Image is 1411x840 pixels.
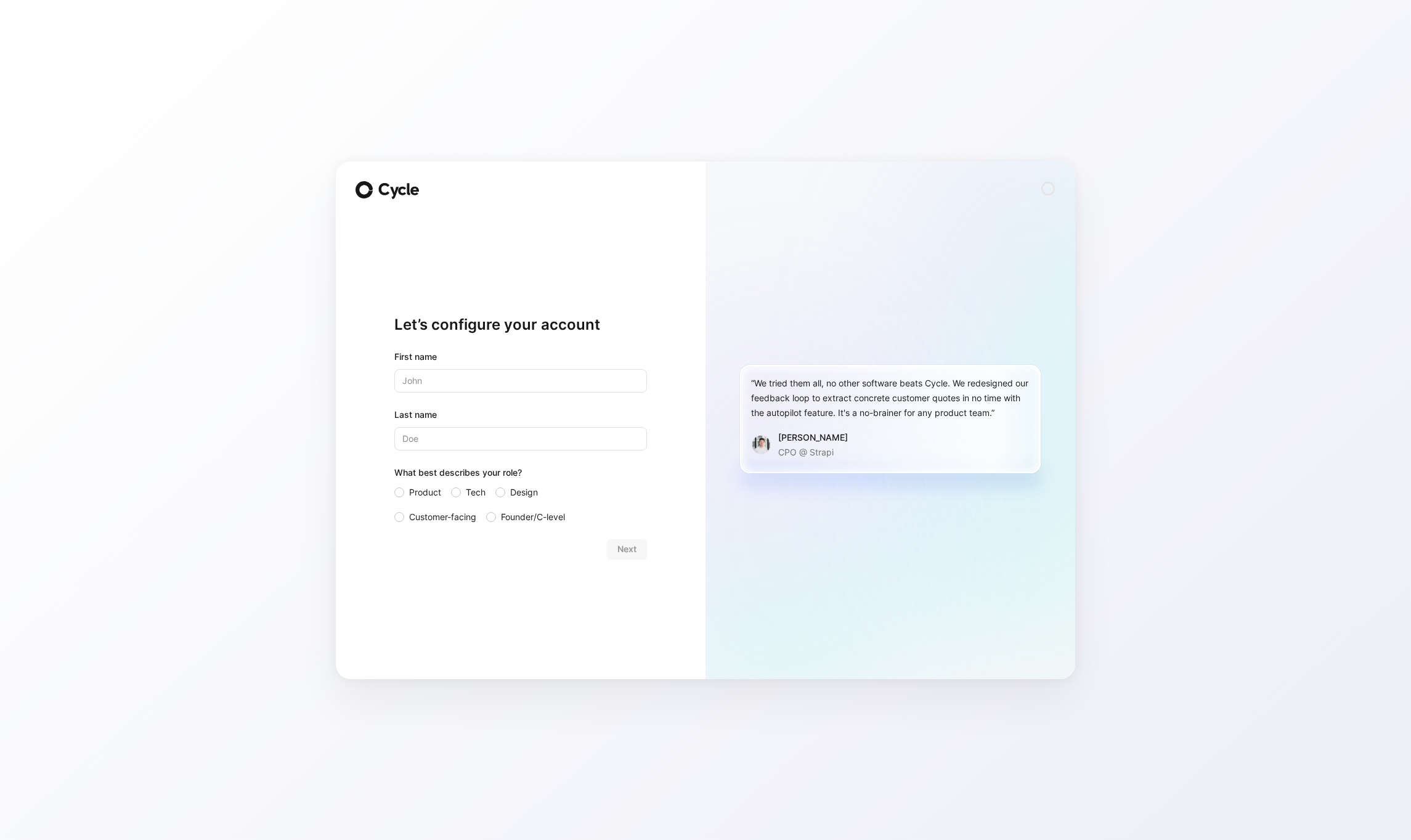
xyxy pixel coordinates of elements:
span: Design [510,485,538,500]
input: Doe [394,427,647,451]
span: Product [409,485,441,500]
label: Last name [394,407,647,422]
p: CPO @ Strapi [778,445,848,460]
input: John [394,369,647,393]
span: Founder/C-level [501,510,565,524]
span: Tech [466,485,486,500]
div: [PERSON_NAME] [778,430,848,445]
div: “We tried them all, no other software beats Cycle. We redesigned our feedback loop to extract con... [751,376,1030,420]
h1: Let’s configure your account [394,315,647,335]
span: Customer-facing [409,510,476,524]
div: What best describes your role? [394,465,647,485]
div: First name [394,349,647,364]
